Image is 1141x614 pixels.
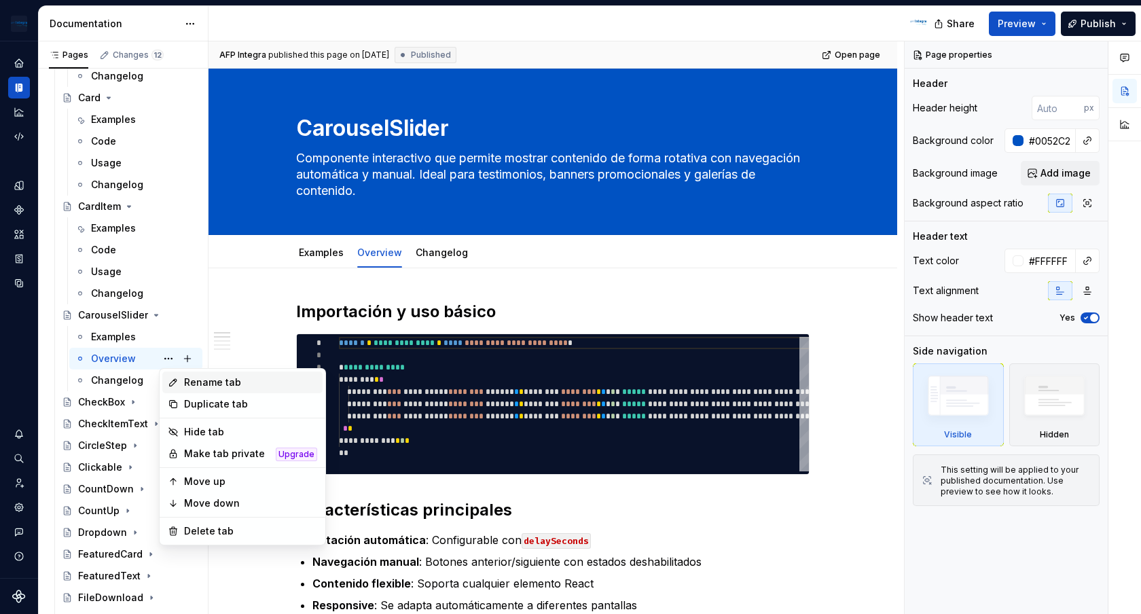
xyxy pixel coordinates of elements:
div: Move up [184,475,317,488]
div: Duplicate tab [184,397,317,411]
div: Hide tab [184,425,317,439]
div: Upgrade [276,448,317,461]
div: Move down [184,496,317,510]
div: Delete tab [184,524,317,538]
div: Rename tab [184,376,317,389]
div: Make tab private [184,447,270,460]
